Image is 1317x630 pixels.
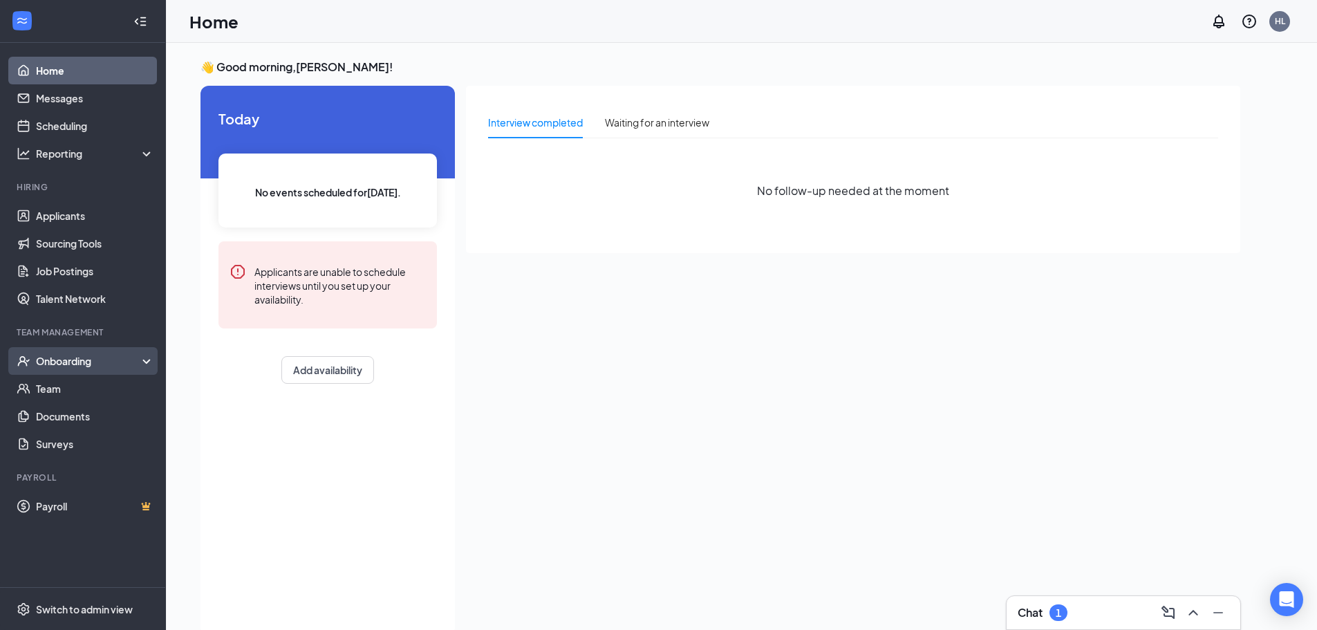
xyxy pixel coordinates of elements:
[17,602,30,616] svg: Settings
[36,230,154,257] a: Sourcing Tools
[200,59,1240,75] h3: 👋 Good morning, [PERSON_NAME] !
[757,182,949,199] span: No follow-up needed at the moment
[1056,607,1061,619] div: 1
[1185,604,1202,621] svg: ChevronUp
[36,375,154,402] a: Team
[17,147,30,160] svg: Analysis
[17,326,151,338] div: Team Management
[1210,604,1226,621] svg: Minimize
[17,472,151,483] div: Payroll
[17,181,151,193] div: Hiring
[1207,602,1229,624] button: Minimize
[36,147,155,160] div: Reporting
[15,14,29,28] svg: WorkstreamLogo
[1160,604,1177,621] svg: ComposeMessage
[1275,15,1285,27] div: HL
[36,492,154,520] a: PayrollCrown
[605,115,709,130] div: Waiting for an interview
[36,57,154,84] a: Home
[17,354,30,368] svg: UserCheck
[36,285,154,313] a: Talent Network
[133,15,147,28] svg: Collapse
[254,263,426,306] div: Applicants are unable to schedule interviews until you set up your availability.
[1018,605,1043,620] h3: Chat
[1157,602,1179,624] button: ComposeMessage
[36,112,154,140] a: Scheduling
[1241,13,1258,30] svg: QuestionInfo
[36,84,154,112] a: Messages
[36,202,154,230] a: Applicants
[36,602,133,616] div: Switch to admin view
[36,430,154,458] a: Surveys
[218,108,437,129] span: Today
[1270,583,1303,616] div: Open Intercom Messenger
[281,356,374,384] button: Add availability
[189,10,239,33] h1: Home
[36,257,154,285] a: Job Postings
[488,115,583,130] div: Interview completed
[36,402,154,430] a: Documents
[36,354,142,368] div: Onboarding
[1211,13,1227,30] svg: Notifications
[230,263,246,280] svg: Error
[1182,602,1204,624] button: ChevronUp
[255,185,401,200] span: No events scheduled for [DATE] .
